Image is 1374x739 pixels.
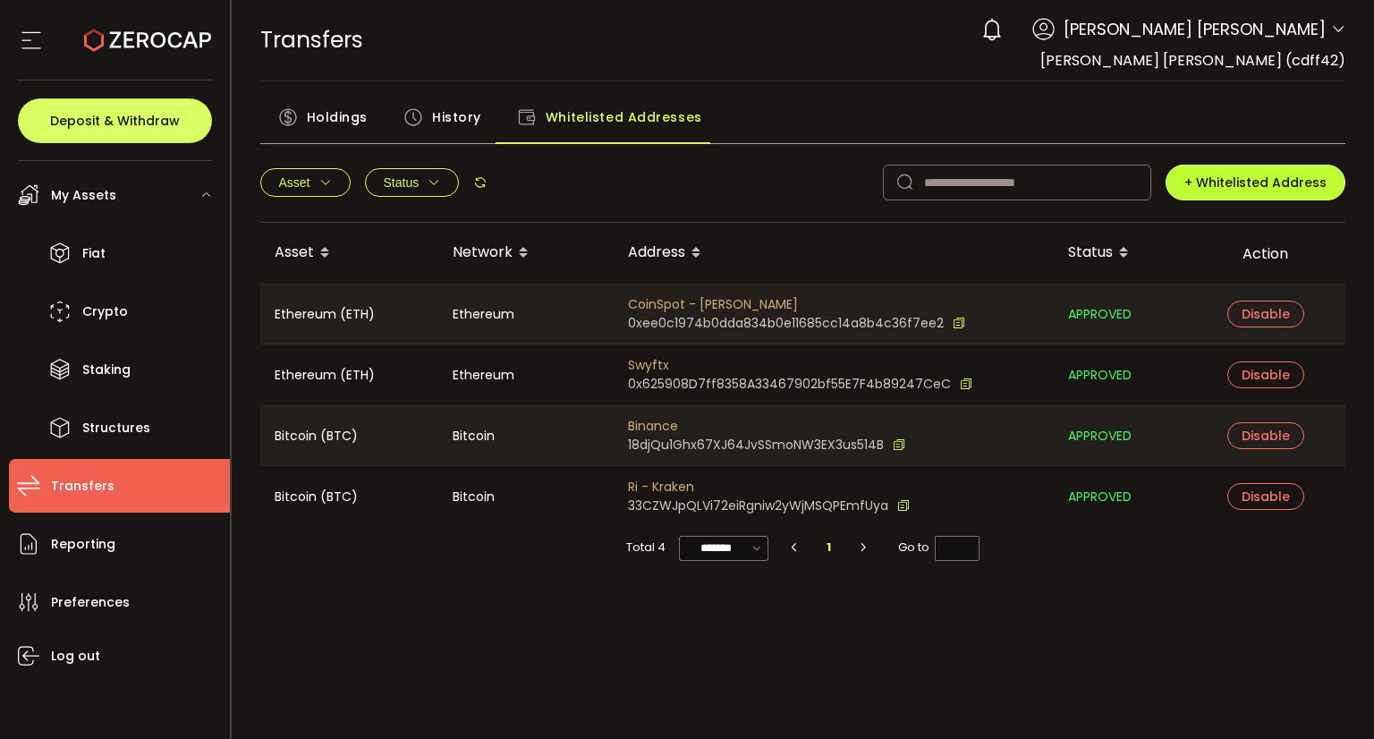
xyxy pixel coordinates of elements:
[1054,238,1185,268] div: Status
[628,497,888,515] span: 33CZWJpQLVi72eiRgniw2yWjMSQPEmfUya
[1242,427,1290,445] span: Disable
[438,238,614,268] div: Network
[628,356,972,375] span: Swyftx
[279,175,310,190] span: Asset
[813,535,845,560] li: 1
[1185,243,1346,264] div: Action
[51,183,116,208] span: My Assets
[51,531,115,557] span: Reporting
[51,643,100,669] span: Log out
[1227,361,1304,388] button: Disable
[1242,366,1290,384] span: Disable
[1242,488,1290,505] span: Disable
[898,535,980,560] span: Go to
[1166,546,1374,739] iframe: Chat Widget
[453,304,514,325] span: Ethereum
[275,365,375,386] span: Ethereum (ETH)
[260,168,351,197] button: Asset
[628,417,905,436] span: Binance
[275,487,358,507] span: Bitcoin (BTC)
[82,241,106,267] span: Fiat
[82,299,128,325] span: Crypto
[50,115,180,127] span: Deposit & Withdraw
[384,175,420,190] span: Status
[1227,483,1304,510] button: Disable
[628,314,944,333] span: 0xee0c1974b0dda834b0e11685cc14a8b4c36f7ee2
[1064,17,1326,41] span: [PERSON_NAME] [PERSON_NAME]
[1040,50,1345,71] span: [PERSON_NAME] [PERSON_NAME] (cdff42)
[51,590,130,616] span: Preferences
[1068,426,1132,446] span: APPROVED
[628,375,951,394] span: 0x625908D7ff8358A33467902bf55E7F4b89247CeC
[1184,174,1327,191] span: + Whitelisted Address
[432,99,481,135] span: History
[18,98,212,143] button: Deposit & Withdraw
[546,99,702,135] span: Whitelisted Addresses
[628,436,884,454] span: 18djQu1Ghx67XJ64JvSSmoNW3EX3us514B
[453,426,495,446] span: Bitcoin
[51,473,114,499] span: Transfers
[1227,301,1304,327] button: Disable
[1166,165,1345,200] button: + Whitelisted Address
[628,478,910,497] span: Ri - Kraken
[1227,422,1304,449] button: Disable
[626,535,666,560] span: Total 4
[260,238,438,268] div: Asset
[453,487,495,507] span: Bitcoin
[628,295,965,314] span: CoinSpot - [PERSON_NAME]
[82,357,131,383] span: Staking
[275,426,358,446] span: Bitcoin (BTC)
[307,99,368,135] span: Holdings
[614,238,1054,268] div: Address
[365,168,460,197] button: Status
[275,304,375,325] span: Ethereum (ETH)
[82,415,150,441] span: Structures
[260,24,363,55] span: Transfers
[453,365,514,386] span: Ethereum
[1068,365,1132,386] span: APPROVED
[1068,304,1132,325] span: APPROVED
[1068,487,1132,507] span: APPROVED
[1242,305,1290,323] span: Disable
